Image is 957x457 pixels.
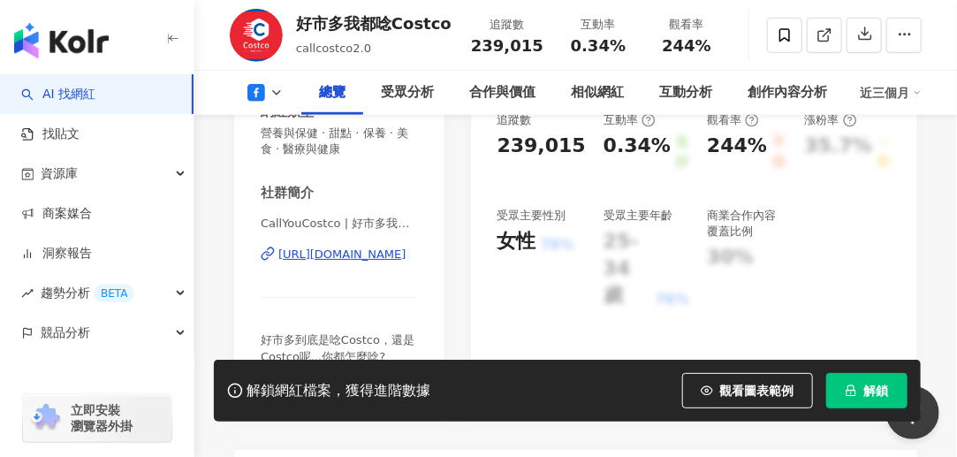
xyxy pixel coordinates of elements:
span: CallYouCostco | 好市多我都唸Costco | CallYouCostco [261,216,418,232]
img: logo [14,23,109,58]
div: 總覽 [319,82,346,103]
div: 社群簡介 [261,184,314,202]
div: 受眾主要年齡 [604,208,672,224]
div: 漲粉率 [805,112,857,128]
div: BETA [94,285,134,302]
div: 受眾主要性別 [497,208,566,224]
div: 239,015 [497,133,586,160]
img: chrome extension [28,404,63,432]
span: 0.34% [571,37,626,55]
button: 解鎖 [826,373,908,408]
a: chrome extension立即安裝 瀏覽器外掛 [23,394,171,442]
div: 創作內容分析 [748,82,827,103]
a: searchAI 找網紅 [21,86,95,103]
div: 觀看率 [653,16,720,34]
div: 相似網紅 [571,82,624,103]
div: 觀看率 [707,112,759,128]
span: 資源庫 [41,154,78,194]
a: 商案媒合 [21,205,92,223]
div: 受眾分析 [381,82,434,103]
span: lock [845,385,857,397]
div: 244% [707,133,767,172]
span: callcostco2.0 [296,42,371,55]
span: 競品分析 [41,313,90,353]
div: 解鎖網紅檔案，獲得進階數據 [247,382,431,400]
div: 追蹤數 [497,112,532,128]
span: 244% [662,37,711,55]
div: 近三個月 [860,79,922,107]
span: 觀看圖表範例 [720,384,794,398]
div: [URL][DOMAIN_NAME] [278,247,406,263]
div: 商業合作內容覆蓋比例 [707,208,786,240]
span: rise [21,287,34,300]
button: 觀看圖表範例 [682,373,813,408]
div: 互動率 [604,112,656,128]
span: 趨勢分析 [41,273,134,313]
div: 女性 [497,228,536,255]
span: 239,015 [471,36,543,55]
div: 合作與價值 [469,82,535,103]
div: 0.34% [604,133,671,172]
a: [URL][DOMAIN_NAME] [261,247,418,263]
span: 解鎖 [864,384,889,398]
div: 互動率 [565,16,632,34]
div: 追蹤數 [471,16,543,34]
span: 立即安裝 瀏覽器外掛 [71,402,133,434]
a: 洞察報告 [21,245,92,263]
a: 找貼文 [21,126,80,143]
img: KOL Avatar [230,9,283,62]
div: 互動分析 [659,82,712,103]
span: 營養與保健 · 甜點 · 保養 · 美食 · 醫療與健康 [261,126,418,157]
div: 好市多我都唸Costco [296,12,452,34]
